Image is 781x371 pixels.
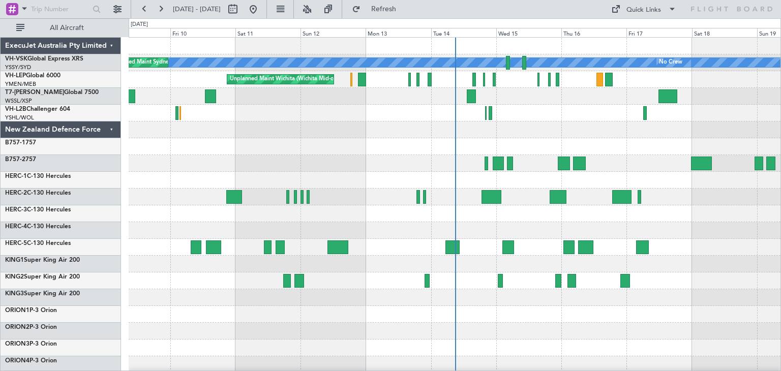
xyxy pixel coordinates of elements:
span: ORION1 [5,307,29,314]
div: [DATE] [131,20,148,29]
div: Sat 18 [692,28,757,37]
span: HERC-4 [5,224,27,230]
span: Refresh [363,6,405,13]
div: Thu 16 [561,28,626,37]
div: Thu 9 [105,28,170,37]
a: HERC-2C-130 Hercules [5,190,71,196]
div: Unplanned Maint Wichita (Wichita Mid-continent) [230,72,356,87]
span: VH-LEP [5,73,26,79]
div: Tue 14 [431,28,496,37]
div: Quick Links [626,5,661,15]
a: VH-L2BChallenger 604 [5,106,70,112]
a: HERC-4C-130 Hercules [5,224,71,230]
a: KING1Super King Air 200 [5,257,80,263]
a: ORION1P-3 Orion [5,307,57,314]
a: ORION3P-3 Orion [5,341,57,347]
span: VH-L2B [5,106,26,112]
a: ORION2P-3 Orion [5,324,57,330]
span: B757-1 [5,140,25,146]
span: HERC-3 [5,207,27,213]
span: HERC-2 [5,190,27,196]
span: VH-VSK [5,56,27,62]
div: Sat 11 [235,28,301,37]
div: Fri 17 [626,28,692,37]
a: HERC-3C-130 Hercules [5,207,71,213]
a: ORION4P-3 Orion [5,358,57,364]
span: B757-2 [5,157,25,163]
a: KING3Super King Air 200 [5,291,80,297]
div: Fri 10 [170,28,235,37]
button: All Aircraft [11,20,110,36]
a: WSSL/XSP [5,97,32,105]
div: Wed 15 [496,28,561,37]
span: KING3 [5,291,24,297]
span: ORION4 [5,358,29,364]
a: VH-VSKGlobal Express XRS [5,56,83,62]
span: ORION2 [5,324,29,330]
a: T7-[PERSON_NAME]Global 7500 [5,89,99,96]
a: B757-1757 [5,140,36,146]
a: HERC-1C-130 Hercules [5,173,71,179]
a: B757-2757 [5,157,36,163]
button: Refresh [347,1,408,17]
div: No Crew [659,55,682,70]
a: YSSY/SYD [5,64,31,71]
span: ORION3 [5,341,29,347]
span: KING2 [5,274,24,280]
span: KING1 [5,257,24,263]
span: HERC-1 [5,173,27,179]
span: All Aircraft [26,24,107,32]
span: HERC-5 [5,240,27,246]
a: HERC-5C-130 Hercules [5,240,71,246]
button: Quick Links [606,1,681,17]
div: Sun 12 [301,28,366,37]
a: YSHL/WOL [5,114,34,121]
span: [DATE] - [DATE] [173,5,221,14]
a: VH-LEPGlobal 6000 [5,73,61,79]
div: Mon 13 [366,28,431,37]
input: Trip Number [31,2,89,17]
span: T7-[PERSON_NAME] [5,89,64,96]
a: YMEN/MEB [5,80,36,88]
a: KING2Super King Air 200 [5,274,80,280]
